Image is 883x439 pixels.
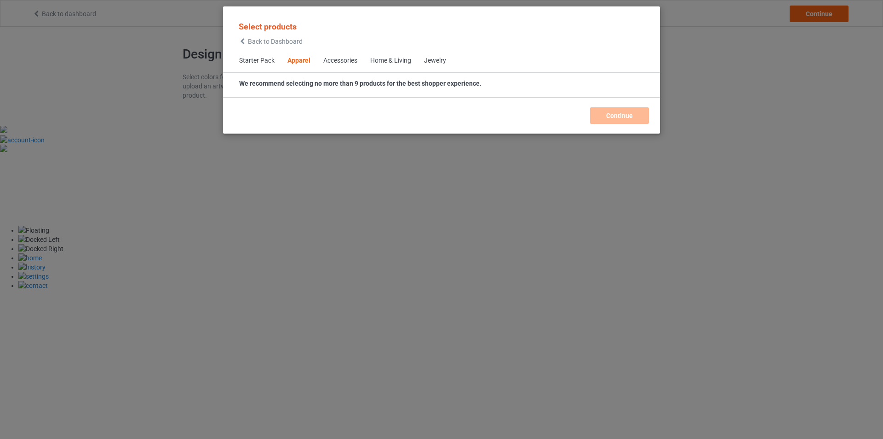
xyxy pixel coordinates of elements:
[239,22,297,31] span: Select products
[248,38,303,45] span: Back to Dashboard
[424,56,446,65] div: Jewelry
[287,56,310,65] div: Apparel
[370,56,411,65] div: Home & Living
[233,50,281,72] span: Starter Pack
[323,56,357,65] div: Accessories
[239,80,482,87] strong: We recommend selecting no more than 9 products for the best shopper experience.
